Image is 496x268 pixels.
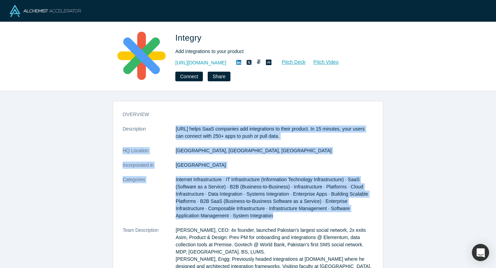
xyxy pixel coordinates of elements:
h3: overview [123,111,364,118]
button: Connect [175,72,203,81]
dd: [GEOGRAPHIC_DATA], [GEOGRAPHIC_DATA], [GEOGRAPHIC_DATA] [176,147,373,154]
dt: Categories [123,176,176,227]
span: Integry [175,33,204,42]
dt: Description [123,125,176,147]
dt: HQ Location [123,147,176,162]
dd: [GEOGRAPHIC_DATA] [176,162,373,169]
a: Pitch Deck [274,58,306,66]
a: [URL][DOMAIN_NAME] [175,59,226,66]
span: Internet Infrastructure · IT Infrastructure (Information Technology Infrastructure) · SaaS (Softw... [176,177,368,218]
img: Integry's Logo [117,32,166,80]
button: Share [208,72,230,81]
a: Pitch Video [306,58,339,66]
div: Add integrations to your product [175,48,368,55]
img: Alchemist Logo [10,5,81,17]
p: [URL] helps SaaS companies add integrations to their product. In 15 minutes, your users can conne... [176,125,373,140]
dt: Incorporated in [123,162,176,176]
